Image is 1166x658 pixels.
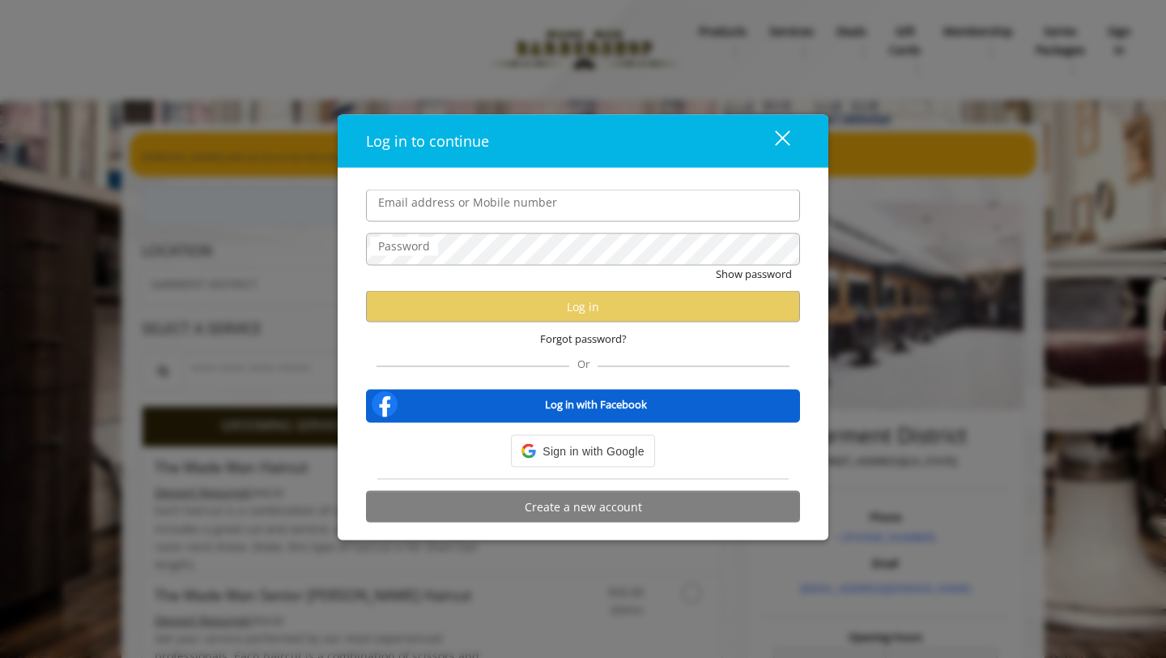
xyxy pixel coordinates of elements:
b: Log in with Facebook [545,395,647,412]
button: Show password [716,266,792,283]
button: close dialog [745,125,800,158]
img: facebook-logo [368,388,401,421]
span: Log in to continue [366,131,489,151]
span: Or [569,357,598,371]
input: Password [366,233,800,266]
label: Password [370,237,438,255]
label: Email address or Mobile number [370,194,565,211]
button: Log in [366,291,800,323]
input: Email address or Mobile number [366,190,800,222]
div: Sign in with Google [511,435,654,468]
span: Forgot password? [540,331,627,348]
div: close dialog [756,129,789,153]
span: Sign in with Google [543,442,644,459]
button: Create a new account [366,491,800,523]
